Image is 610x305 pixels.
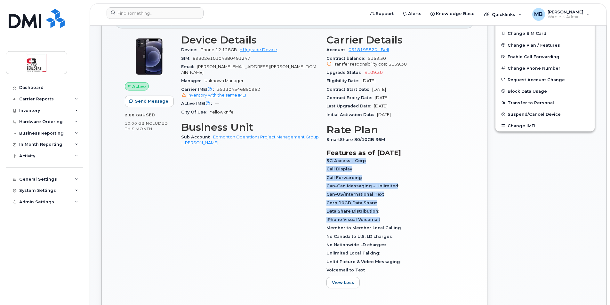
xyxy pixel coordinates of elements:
button: View Less [326,277,360,288]
span: [DATE] [375,95,389,100]
span: Corp 10GB Data Share [326,200,380,205]
span: Voicemail to Text [326,268,368,272]
span: included this month [125,121,168,131]
span: [DATE] [362,78,375,83]
h3: Business Unit [181,121,319,133]
button: Change Phone Number [495,62,595,74]
span: — [215,101,219,106]
span: Initial Activation Date [326,112,377,117]
span: 10.00 GB [125,121,145,126]
span: $109.30 [365,70,383,75]
span: Send Message [135,98,168,104]
span: Wireless Admin [548,14,583,20]
span: Call Display [326,167,356,171]
h3: Carrier Details [326,34,464,46]
span: Support [376,11,394,17]
a: Edmonton Operations Project Management Group - [PERSON_NAME] [181,135,319,145]
span: Suspend/Cancel Device [508,112,561,117]
span: Transfer responsibility cost [333,62,387,66]
a: 0518195820 - Bell [349,47,389,52]
span: Unltd Picture & Video Messaging [326,259,404,264]
a: Knowledge Base [426,7,479,20]
button: Change Plan / Features [495,39,595,51]
h3: Rate Plan [326,124,464,136]
span: Email [181,64,197,69]
span: used [142,113,155,117]
a: Alerts [398,7,426,20]
span: Inventory with the same IMEI [188,93,246,98]
button: Block Data Usage [495,85,595,97]
span: SIM [181,56,193,61]
iframe: Messenger Launcher [582,277,605,300]
button: Suspend/Cancel Device [495,108,595,120]
span: City Of Use [181,110,210,114]
span: Member to Member Local Calling [326,225,405,230]
span: Can-Can Messaging - Unlimited [326,184,402,188]
span: Can-US/International Text [326,192,388,197]
span: Knowledge Base [436,11,475,17]
span: $159.30 [389,62,407,66]
span: Manager [181,78,205,83]
a: Inventory with the same IMEI [181,93,246,98]
span: iPhone 12 128GB [200,47,237,52]
h3: Device Details [181,34,319,46]
button: Enable Call Forwarding [495,51,595,62]
span: Account [326,47,349,52]
button: Transfer to Personal [495,97,595,108]
span: Last Upgraded Date [326,104,374,108]
span: 2.80 GB [125,113,142,117]
span: Yellowknife [210,110,234,114]
span: Carrier IMEI [181,87,217,92]
span: Sub Account [181,135,213,139]
span: Quicklinks [492,12,515,17]
h3: Features as of [DATE] [326,149,464,157]
span: [PERSON_NAME] [548,9,583,14]
span: [DATE] [372,87,386,92]
span: Call Forwarding [326,175,365,180]
span: Active [132,83,146,90]
span: MB [534,11,543,18]
a: Support [366,7,398,20]
a: + Upgrade Device [240,47,277,52]
input: Find something... [107,7,204,19]
span: Contract Expiry Date [326,95,375,100]
span: SmartShare 80/10GB 36M [326,137,389,142]
button: Change IMEI [495,120,595,131]
span: Unknown Manager [205,78,244,83]
button: Send Message [125,96,174,107]
span: Data Share Distribution [326,209,382,214]
span: Alerts [408,11,421,17]
span: 5G Access - Corp [326,158,369,163]
span: 89302610104380491247 [193,56,250,61]
span: Device [181,47,200,52]
span: Contract balance [326,56,368,61]
span: Change Plan / Features [508,43,560,47]
span: iPhone Visual Voicemail [326,217,383,222]
span: [DATE] [374,104,388,108]
span: No Nationwide LD charges [326,242,389,247]
button: Change SIM Card [495,27,595,39]
span: [DATE] [377,112,391,117]
span: $159.30 [326,56,464,67]
span: View Less [332,279,354,285]
span: [PERSON_NAME][EMAIL_ADDRESS][PERSON_NAME][DOMAIN_NAME] [181,64,316,75]
div: Quicklinks [480,8,526,21]
img: iPhone_12.jpg [130,37,168,76]
span: Contract Start Date [326,87,372,92]
span: Upgrade Status [326,70,365,75]
span: Active IMEI [181,101,215,106]
div: Matthew Buttrey [528,8,595,21]
span: Unlimited Local Talking [326,251,383,255]
span: 353304546890962 [181,87,319,98]
span: No Canada to U.S. LD charges [326,234,396,239]
span: Eligibility Date [326,78,362,83]
button: Request Account Change [495,74,595,85]
span: Enable Call Forwarding [508,54,559,59]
